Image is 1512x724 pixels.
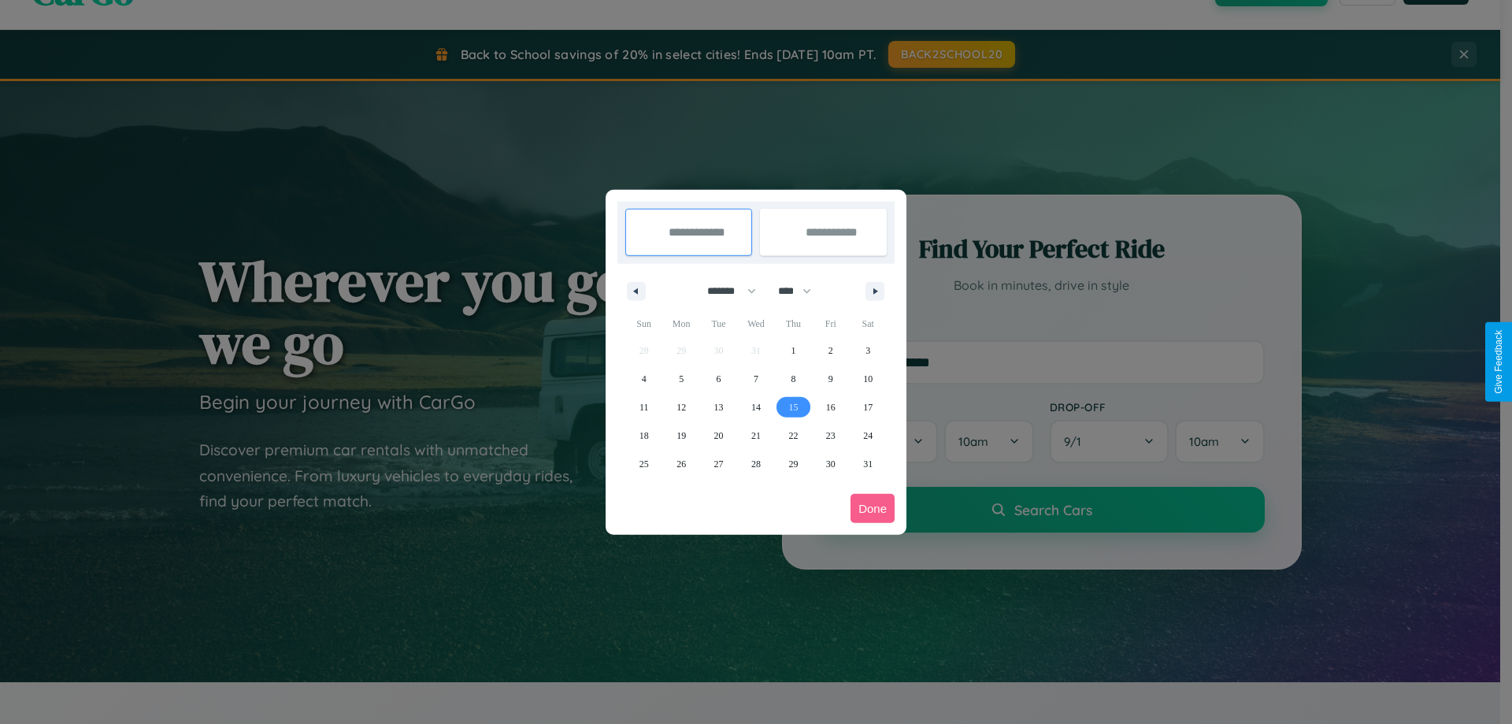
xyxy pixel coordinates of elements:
span: 9 [828,365,833,393]
button: 25 [625,450,662,478]
button: 11 [625,393,662,421]
button: 3 [850,336,887,365]
button: 15 [775,393,812,421]
button: 27 [700,450,737,478]
span: 16 [826,393,836,421]
button: 23 [812,421,849,450]
span: 17 [863,393,873,421]
span: 30 [826,450,836,478]
span: 24 [863,421,873,450]
span: 25 [639,450,649,478]
button: 17 [850,393,887,421]
span: 3 [865,336,870,365]
span: 28 [751,450,761,478]
button: 10 [850,365,887,393]
span: Mon [662,311,699,336]
button: 24 [850,421,887,450]
span: 13 [714,393,724,421]
span: 5 [679,365,684,393]
span: 20 [714,421,724,450]
button: 6 [700,365,737,393]
span: 29 [788,450,798,478]
button: 18 [625,421,662,450]
button: 28 [737,450,774,478]
span: Sat [850,311,887,336]
span: 19 [676,421,686,450]
span: 26 [676,450,686,478]
span: 1 [791,336,795,365]
button: 19 [662,421,699,450]
span: 2 [828,336,833,365]
span: 31 [863,450,873,478]
span: 6 [717,365,721,393]
button: 20 [700,421,737,450]
span: 27 [714,450,724,478]
button: 9 [812,365,849,393]
span: 7 [754,365,758,393]
button: 16 [812,393,849,421]
span: Tue [700,311,737,336]
span: 22 [788,421,798,450]
span: Fri [812,311,849,336]
button: 1 [775,336,812,365]
button: 13 [700,393,737,421]
button: 12 [662,393,699,421]
button: 30 [812,450,849,478]
span: 11 [639,393,649,421]
button: 22 [775,421,812,450]
span: Sun [625,311,662,336]
button: 21 [737,421,774,450]
span: 15 [788,393,798,421]
span: 23 [826,421,836,450]
button: 31 [850,450,887,478]
span: Wed [737,311,774,336]
button: 2 [812,336,849,365]
span: 14 [751,393,761,421]
button: 26 [662,450,699,478]
button: 29 [775,450,812,478]
span: 12 [676,393,686,421]
span: 18 [639,421,649,450]
button: 7 [737,365,774,393]
button: 14 [737,393,774,421]
span: 10 [863,365,873,393]
button: 4 [625,365,662,393]
span: 4 [642,365,647,393]
span: 8 [791,365,795,393]
div: Give Feedback [1493,330,1504,394]
span: Thu [775,311,812,336]
button: 8 [775,365,812,393]
button: 5 [662,365,699,393]
span: 21 [751,421,761,450]
button: Done [850,494,895,523]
